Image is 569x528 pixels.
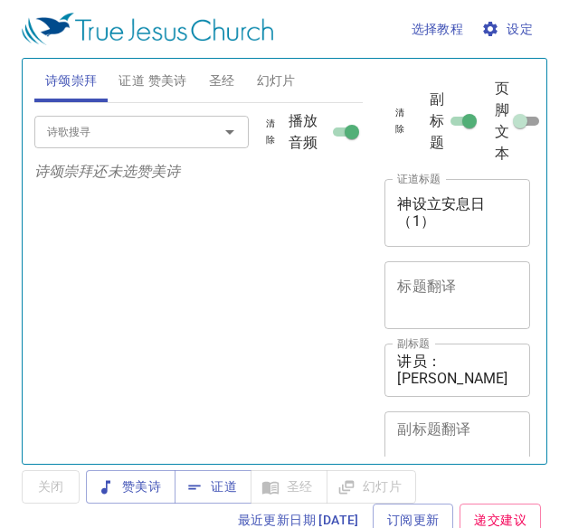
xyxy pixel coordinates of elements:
[22,13,273,45] img: True Jesus Church
[119,70,186,92] span: 证道 赞美诗
[175,470,251,504] button: 证道
[34,163,181,180] i: 诗颂崇拜还未选赞美诗
[257,70,296,92] span: 幻灯片
[430,89,444,154] span: 副标题
[485,18,533,41] span: 设定
[370,52,542,457] div: Loading...
[45,70,98,92] span: 诗颂崇拜
[478,13,540,46] button: 设定
[217,119,242,145] button: Open
[404,13,471,46] button: 选择教程
[100,476,161,498] span: 赞美诗
[412,18,464,41] span: 选择教程
[397,195,517,230] textarea: 神设立安息日（1）
[384,102,415,140] button: 清除
[495,78,509,165] span: 页脚文本
[397,353,517,387] textarea: 讲员：[PERSON_NAME] 弟兄
[252,113,289,151] button: 清除
[189,476,237,498] span: 证道
[86,470,175,504] button: 赞美诗
[209,70,235,92] span: 圣经
[263,116,278,148] span: 清除
[395,105,404,137] span: 清除
[289,110,327,154] span: 播放音频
